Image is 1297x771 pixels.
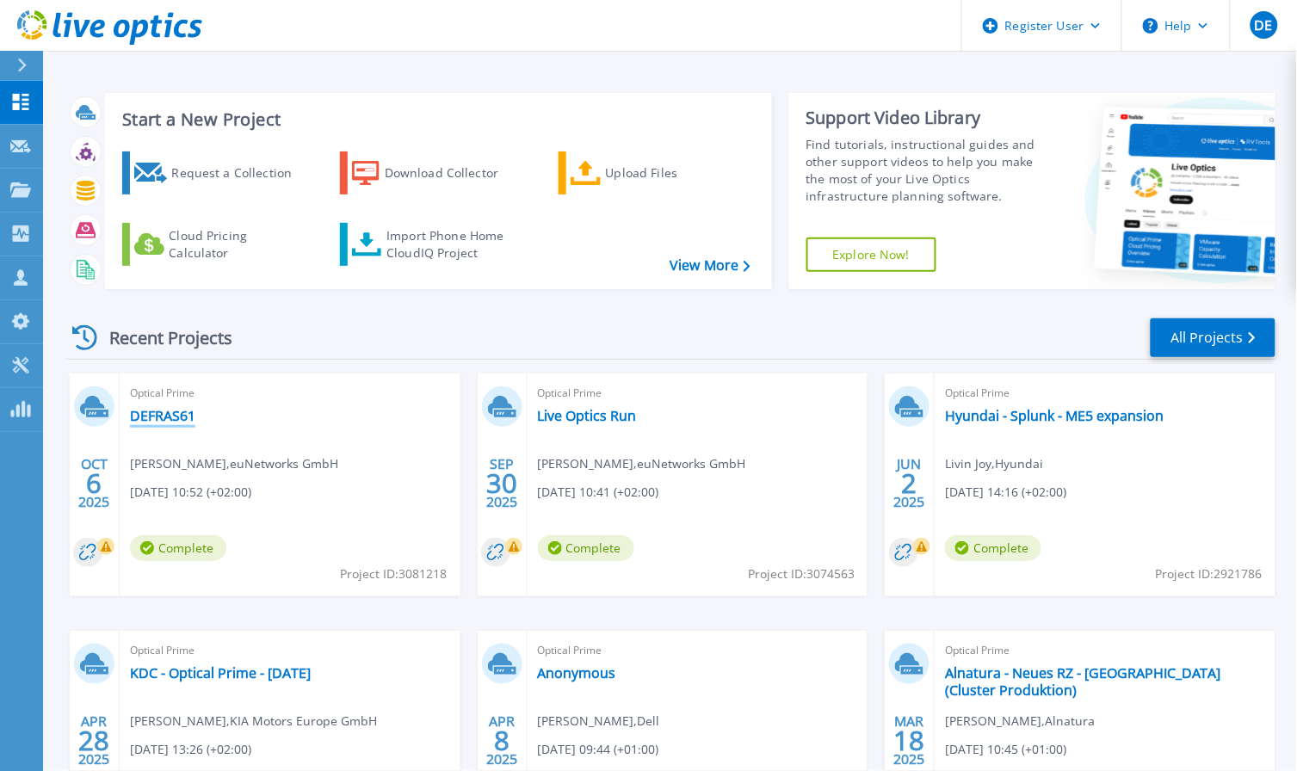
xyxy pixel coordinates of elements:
[130,664,311,682] a: KDC - Optical Prime - [DATE]
[538,641,858,660] span: Optical Prime
[945,740,1066,759] span: [DATE] 10:45 (+01:00)
[77,452,110,515] div: OCT 2025
[945,407,1164,424] a: Hyundai - Splunk - ME5 expansion
[78,733,109,748] span: 28
[130,454,338,473] span: [PERSON_NAME] , euNetworks GmbH
[538,712,660,731] span: [PERSON_NAME] , Dell
[130,535,226,561] span: Complete
[945,664,1265,699] a: Alnatura - Neues RZ - [GEOGRAPHIC_DATA] (Cluster Produktion)
[86,476,102,490] span: 6
[340,151,532,194] a: Download Collector
[538,740,659,759] span: [DATE] 09:44 (+01:00)
[670,257,750,274] a: View More
[130,740,251,759] span: [DATE] 13:26 (+02:00)
[902,476,917,490] span: 2
[1156,564,1263,583] span: Project ID: 2921786
[385,156,522,190] div: Download Collector
[893,452,926,515] div: JUN 2025
[559,151,750,194] a: Upload Files
[122,110,750,129] h3: Start a New Project
[130,483,251,502] span: [DATE] 10:52 (+02:00)
[894,733,925,748] span: 18
[945,454,1043,473] span: Livin Joy , Hyundai
[122,223,314,266] a: Cloud Pricing Calculator
[169,227,306,262] div: Cloud Pricing Calculator
[485,452,518,515] div: SEP 2025
[130,407,195,424] a: DEFRAS61
[945,384,1265,403] span: Optical Prime
[945,535,1041,561] span: Complete
[538,535,634,561] span: Complete
[806,237,937,272] a: Explore Now!
[341,564,448,583] span: Project ID: 3081218
[806,107,1051,129] div: Support Video Library
[1255,18,1273,32] span: DE
[1151,318,1275,357] a: All Projects
[130,641,450,660] span: Optical Prime
[130,712,377,731] span: [PERSON_NAME] , KIA Motors Europe GmbH
[606,156,744,190] div: Upload Files
[945,641,1265,660] span: Optical Prime
[130,384,450,403] span: Optical Prime
[122,151,314,194] a: Request a Collection
[494,733,510,748] span: 8
[806,136,1051,205] div: Find tutorials, instructional guides and other support videos to help you make the most of your L...
[538,483,659,502] span: [DATE] 10:41 (+02:00)
[171,156,309,190] div: Request a Collection
[945,712,1095,731] span: [PERSON_NAME] , Alnatura
[945,483,1066,502] span: [DATE] 14:16 (+02:00)
[538,664,616,682] a: Anonymous
[386,227,521,262] div: Import Phone Home CloudIQ Project
[538,454,746,473] span: [PERSON_NAME] , euNetworks GmbH
[748,564,855,583] span: Project ID: 3074563
[486,476,517,490] span: 30
[538,384,858,403] span: Optical Prime
[538,407,637,424] a: Live Optics Run
[66,317,256,359] div: Recent Projects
